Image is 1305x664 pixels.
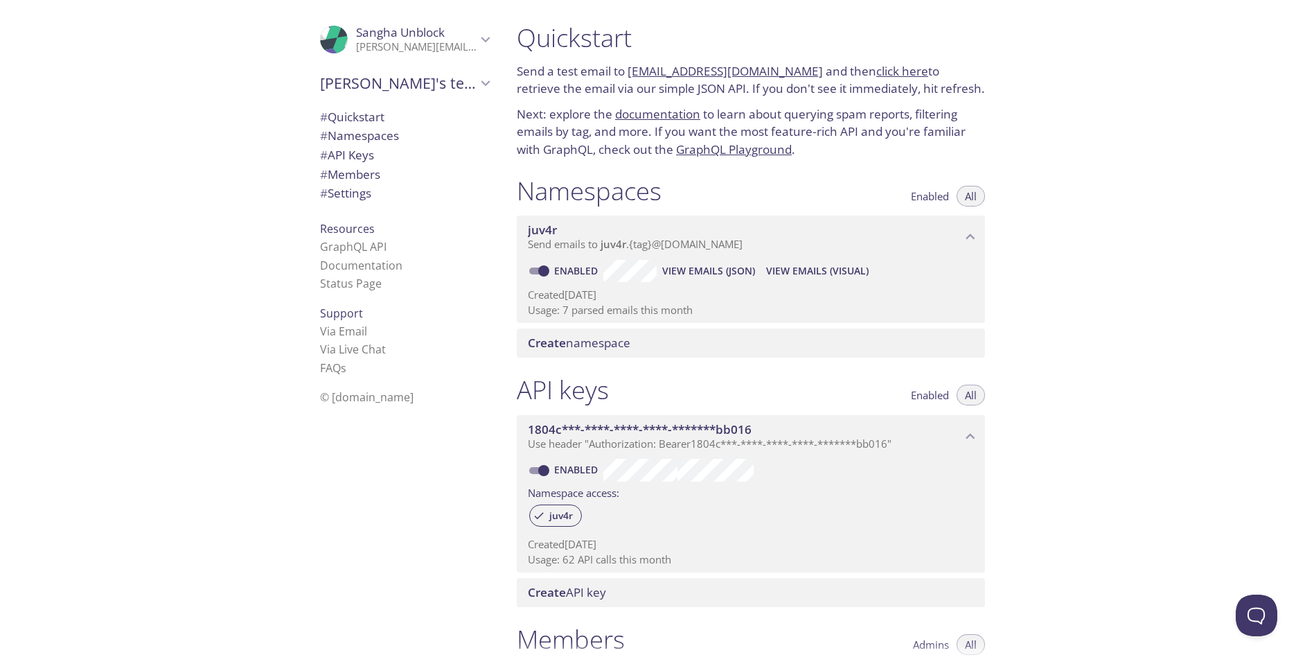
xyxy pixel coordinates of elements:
[662,263,755,279] span: View Emails (JSON)
[528,288,974,302] p: Created [DATE]
[320,258,402,273] a: Documentation
[903,385,957,405] button: Enabled
[320,239,387,254] a: GraphQL API
[309,126,500,146] div: Namespaces
[320,360,346,376] a: FAQ
[356,40,477,54] p: [PERSON_NAME][EMAIL_ADDRESS][PERSON_NAME][DOMAIN_NAME]
[320,324,367,339] a: Via Email
[320,128,399,143] span: Namespaces
[320,185,371,201] span: Settings
[341,360,346,376] span: s
[320,276,382,291] a: Status Page
[552,463,603,476] a: Enabled
[356,24,445,40] span: Sangha Unblock
[517,329,985,358] div: Create namespace
[309,17,500,62] div: Sangha Unblock
[320,306,363,321] span: Support
[517,22,985,53] h1: Quickstart
[320,109,384,125] span: Quickstart
[528,537,974,552] p: Created [DATE]
[1236,595,1277,636] iframe: Help Scout Beacon - Open
[528,552,974,567] p: Usage: 62 API calls this month
[528,335,566,351] span: Create
[309,65,500,101] div: Sangha's team
[309,146,500,165] div: API Keys
[903,186,957,207] button: Enabled
[552,264,603,277] a: Enabled
[528,237,743,251] span: Send emails to . {tag} @[DOMAIN_NAME]
[320,390,414,405] span: © [DOMAIN_NAME]
[517,578,985,607] div: Create API Key
[528,303,974,317] p: Usage: 7 parsed emails this month
[517,175,662,207] h1: Namespaces
[517,374,609,405] h1: API keys
[528,335,630,351] span: namespace
[957,634,985,655] button: All
[528,584,606,600] span: API key
[528,584,566,600] span: Create
[517,216,985,259] div: juv4r namespace
[320,128,328,143] span: #
[320,147,328,163] span: #
[517,62,985,98] p: Send a test email to and then to retrieve the email via our simple JSON API. If you don't see it ...
[320,73,477,93] span: [PERSON_NAME]'s team
[320,147,374,163] span: API Keys
[541,509,581,522] span: juv4r
[309,184,500,203] div: Team Settings
[676,141,792,157] a: GraphQL Playground
[528,482,619,502] label: Namespace access:
[517,624,625,655] h1: Members
[601,237,626,251] span: juv4r
[657,260,761,282] button: View Emails (JSON)
[320,166,380,182] span: Members
[628,63,823,79] a: [EMAIL_ADDRESS][DOMAIN_NAME]
[761,260,874,282] button: View Emails (Visual)
[309,107,500,127] div: Quickstart
[529,505,582,527] div: juv4r
[905,634,957,655] button: Admins
[528,222,557,238] span: juv4r
[320,221,375,236] span: Resources
[957,186,985,207] button: All
[320,166,328,182] span: #
[957,385,985,405] button: All
[876,63,928,79] a: click here
[517,105,985,159] p: Next: explore the to learn about querying spam reports, filtering emails by tag, and more. If you...
[320,185,328,201] span: #
[320,342,386,357] a: Via Live Chat
[766,263,869,279] span: View Emails (Visual)
[309,165,500,184] div: Members
[615,106,700,122] a: documentation
[320,109,328,125] span: #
